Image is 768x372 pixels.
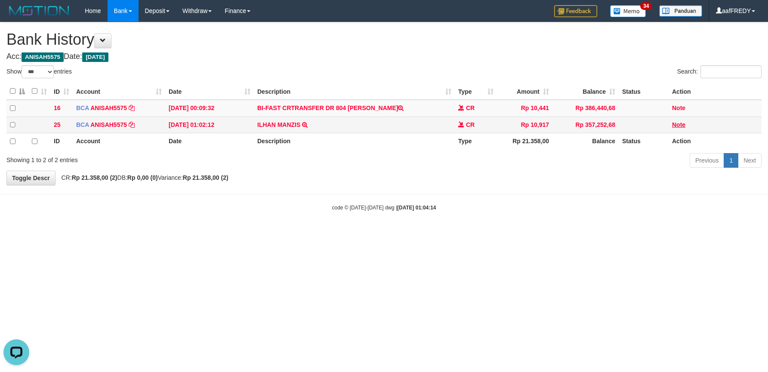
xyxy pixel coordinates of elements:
[165,117,254,133] td: [DATE] 01:02:12
[6,52,762,61] h4: Acc: Date:
[73,133,165,150] th: Account
[73,83,165,100] th: Account: activate to sort column ascending
[466,105,475,111] span: CR
[254,83,455,100] th: Description: activate to sort column ascending
[28,83,50,100] th: : activate to sort column ascending
[724,153,738,168] a: 1
[6,171,56,185] a: Toggle Descr
[76,105,89,111] span: BCA
[332,205,436,211] small: code © [DATE]-[DATE] dwg |
[554,5,597,17] img: Feedback.jpg
[127,174,158,181] strong: Rp 0,00 (0)
[22,65,54,78] select: Showentries
[552,117,619,133] td: Rp 357,252,68
[659,5,702,17] img: panduan.png
[497,133,552,150] th: Rp 21.358,00
[76,121,89,128] span: BCA
[183,174,228,181] strong: Rp 21.358,00 (2)
[6,4,72,17] img: MOTION_logo.png
[257,121,300,128] a: ILHAN MANZIS
[552,133,619,150] th: Balance
[552,83,619,100] th: Balance: activate to sort column ascending
[640,2,652,10] span: 34
[672,121,685,128] a: Note
[690,153,724,168] a: Previous
[700,65,762,78] input: Search:
[254,100,455,117] td: BI-FAST CRTRANSFER DR 804 [PERSON_NAME]
[672,105,685,111] a: Note
[6,31,762,48] h1: Bank History
[677,65,762,78] label: Search:
[455,83,497,100] th: Type: activate to sort column ascending
[738,153,762,168] a: Next
[397,205,436,211] strong: [DATE] 01:04:14
[552,100,619,117] td: Rp 386,440,68
[497,100,552,117] td: Rp 10,441
[610,5,646,17] img: Button%20Memo.svg
[669,133,762,150] th: Action
[54,121,61,128] span: 25
[669,83,762,100] th: Action
[90,121,127,128] a: ANISAH5575
[497,83,552,100] th: Amount: activate to sort column ascending
[165,133,254,150] th: Date
[129,121,135,128] a: Copy ANISAH5575 to clipboard
[165,100,254,117] td: [DATE] 00:09:32
[90,105,127,111] a: ANISAH5575
[254,133,455,150] th: Description
[619,133,669,150] th: Status
[6,152,314,164] div: Showing 1 to 2 of 2 entries
[82,52,108,62] span: [DATE]
[455,133,497,150] th: Type
[165,83,254,100] th: Date: activate to sort column ascending
[57,174,228,181] span: CR: DB: Variance:
[50,133,73,150] th: ID
[6,83,28,100] th: : activate to sort column descending
[6,65,72,78] label: Show entries
[129,105,135,111] a: Copy ANISAH5575 to clipboard
[50,83,73,100] th: ID: activate to sort column ascending
[3,3,29,29] button: Open LiveChat chat widget
[72,174,117,181] strong: Rp 21.358,00 (2)
[619,83,669,100] th: Status
[54,105,61,111] span: 16
[466,121,475,128] span: CR
[497,117,552,133] td: Rp 10,917
[22,52,64,62] span: ANISAH5575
